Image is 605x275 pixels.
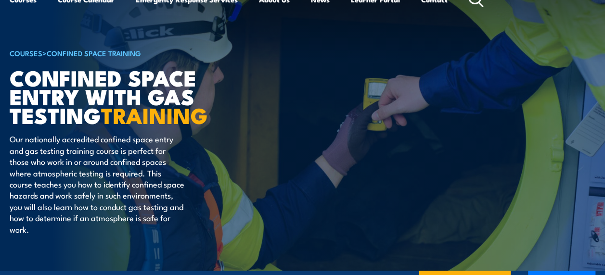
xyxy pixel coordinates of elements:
[101,98,208,131] strong: TRAINING
[10,68,247,124] h1: Confined Space Entry with Gas Testing
[47,48,141,58] a: Confined Space Training
[10,48,42,58] a: COURSES
[10,47,247,59] h6: >
[10,133,185,235] p: Our nationally accredited confined space entry and gas testing training course is perfect for tho...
